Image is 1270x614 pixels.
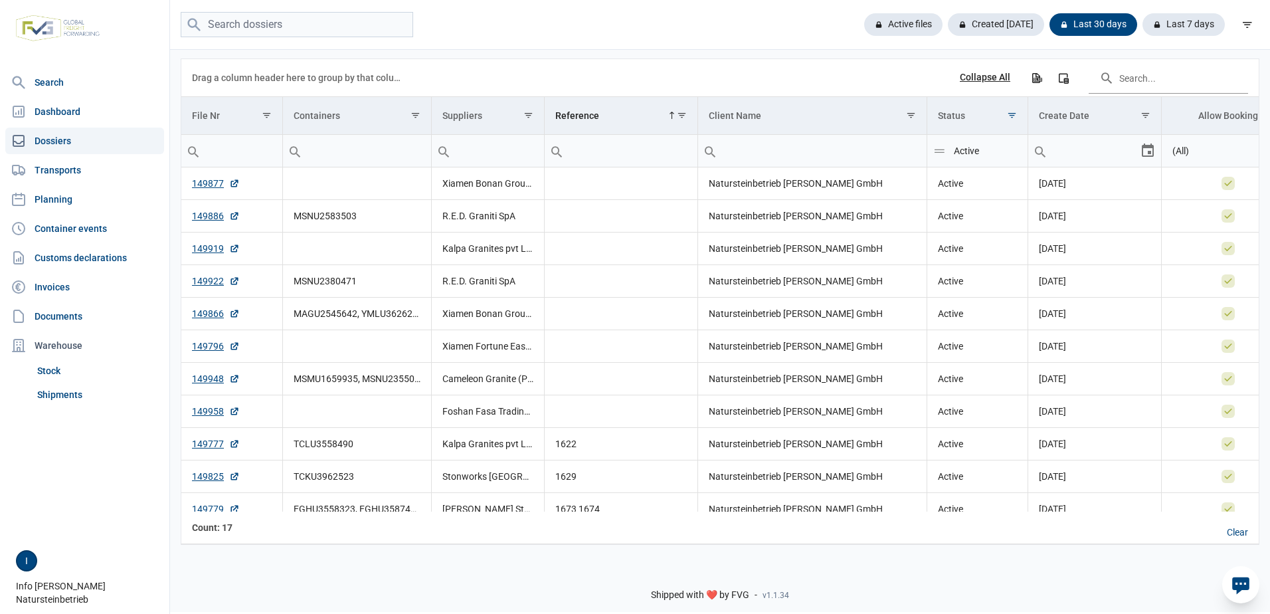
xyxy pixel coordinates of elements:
[927,428,1028,460] td: Active
[431,460,544,493] td: Stonworks [GEOGRAPHIC_DATA]
[1140,110,1150,120] span: Show filter options for column 'Create Date'
[1235,13,1259,37] div: filter
[1039,471,1066,482] span: [DATE]
[1039,178,1066,189] span: [DATE]
[1140,135,1156,167] div: Select
[431,233,544,265] td: Kalpa Granites pvt Ltd
[5,245,164,271] a: Customs declarations
[698,233,927,265] td: Natursteinbetrieb [PERSON_NAME] GmbH
[1216,522,1259,544] div: Clear
[431,363,544,395] td: Cameleon Granite (PTY) Ltd.
[431,493,544,526] td: [PERSON_NAME] Stones LLP
[698,97,927,135] td: Column Client Name
[927,395,1028,428] td: Active
[927,135,951,167] div: Search box
[1039,110,1089,121] div: Create Date
[927,97,1028,135] td: Column Status
[294,110,340,121] div: Containers
[5,215,164,242] a: Container events
[523,110,533,120] span: Show filter options for column 'Suppliers'
[698,135,926,167] input: Filter cell
[410,110,420,120] span: Show filter options for column 'Containers'
[262,110,272,120] span: Show filter options for column 'File Nr'
[698,330,927,363] td: Natursteinbetrieb [PERSON_NAME] GmbH
[431,167,544,200] td: Xiamen Bonan Group Co., Ltd.
[1039,276,1066,286] span: [DATE]
[282,298,431,330] td: MAGU2545642, YMLU3626250, YMMU1061965
[544,460,698,493] td: 1629
[431,97,544,135] td: Column Suppliers
[544,428,698,460] td: 1622
[283,135,307,167] div: Search box
[927,265,1028,298] td: Active
[698,493,927,526] td: Natursteinbetrieb [PERSON_NAME] GmbH
[864,13,943,36] div: Active files
[5,128,164,154] a: Dossiers
[282,97,431,135] td: Column Containers
[282,135,431,167] td: Filter cell
[1039,243,1066,254] span: [DATE]
[1039,406,1066,417] span: [DATE]
[432,135,544,167] input: Filter cell
[1039,373,1066,384] span: [DATE]
[16,550,37,571] button: I
[948,13,1044,36] div: Created [DATE]
[698,265,927,298] td: Natursteinbetrieb [PERSON_NAME] GmbH
[192,521,272,534] div: File Nr Count: 17
[698,298,927,330] td: Natursteinbetrieb [PERSON_NAME] GmbH
[1028,135,1052,167] div: Search box
[431,395,544,428] td: Foshan Fasa Trading Co., Ltd.
[282,200,431,233] td: MSNU2583503
[192,209,240,223] a: 149886
[709,110,761,121] div: Client Name
[1089,62,1248,94] input: Search in the data grid
[282,265,431,298] td: MSNU2380471
[927,330,1028,363] td: Active
[1049,13,1137,36] div: Last 30 days
[755,589,757,601] span: -
[927,167,1028,200] td: Active
[282,493,431,526] td: EGHU3558323, EGHU3587466
[544,97,698,135] td: Column Reference
[677,110,687,120] span: Show filter options for column 'Reference'
[1039,341,1066,352] span: [DATE]
[442,110,482,121] div: Suppliers
[282,428,431,460] td: TCLU3558490
[927,233,1028,265] td: Active
[960,72,1010,84] div: Collapse All
[1039,504,1066,514] span: [DATE]
[181,59,1259,544] div: Data grid with 17 rows and 8 columns
[181,135,205,167] div: Search box
[192,437,240,451] a: 149777
[698,135,722,167] div: Search box
[555,110,599,121] div: Reference
[192,59,1248,96] div: Data grid toolbar
[181,135,282,167] input: Filter cell
[938,110,965,121] div: Status
[698,428,927,460] td: Natursteinbetrieb [PERSON_NAME] GmbH
[192,110,220,121] div: File Nr
[5,332,164,359] div: Warehouse
[5,98,164,125] a: Dashboard
[698,135,927,167] td: Filter cell
[927,135,1028,167] input: Filter cell
[431,428,544,460] td: Kalpa Granites pvt Ltd
[192,242,240,255] a: 149919
[431,135,544,167] td: Filter cell
[16,550,161,606] div: Info [PERSON_NAME] Natursteinbetrieb
[545,135,569,167] div: Search box
[192,307,240,320] a: 149866
[32,383,164,407] a: Shipments
[698,363,927,395] td: Natursteinbetrieb [PERSON_NAME] GmbH
[927,200,1028,233] td: Active
[544,493,698,526] td: 1673 1674
[651,589,749,601] span: Shipped with ❤️ by FVG
[192,274,240,288] a: 149922
[432,135,456,167] div: Search box
[1051,66,1075,90] div: Column Chooser
[282,363,431,395] td: MSMU1659935, MSNU2355041
[1142,13,1225,36] div: Last 7 days
[1028,135,1140,167] input: Filter cell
